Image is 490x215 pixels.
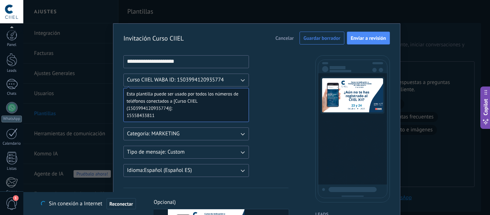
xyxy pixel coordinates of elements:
span: 1 [13,195,19,201]
div: Chats [1,92,22,96]
span: Tipo de mensaje: Custom [127,149,185,156]
button: Categoria: MARKETING [123,127,249,140]
div: Leads [1,69,22,73]
div: WhatsApp [1,116,22,122]
span: Enviar a revisión [351,36,386,41]
button: Enviar a revisión [347,32,390,45]
span: Curso CIIEL WABA ID: 1503994120935774 [127,76,224,84]
div: Panel [1,43,22,47]
span: Guardar borrador [303,36,340,41]
button: Tipo de mensaje: Custom [123,146,249,159]
button: Reconectar [107,198,136,210]
button: Cancelar [272,33,297,43]
span: Cancelar [275,36,294,41]
span: Copilot [482,99,489,115]
span: Reconectar [109,201,133,206]
span: Idioma: Español (Español ES) [127,167,192,174]
span: Esta plantilla puede ser usado por todos los números de teléfonos conectados a [Curso CIIEL (1503... [127,90,240,112]
div: Listas [1,167,22,171]
div: Sin conexión a Internet [41,198,136,210]
span: Categoria: MARKETING [127,130,180,137]
div: Correo [1,190,22,195]
span: 15558433811 [127,112,240,119]
img: Preview [322,78,383,112]
h2: Invitación Curso CIIEL [123,34,184,42]
div: Calendario [1,141,22,146]
span: Encabezado (Opcional) [123,199,288,206]
button: Idioma:Español (Español ES) [123,164,249,177]
button: Curso CIIEL WABA ID: 1503994120935774 [123,74,249,87]
button: Guardar borrador [300,32,344,45]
